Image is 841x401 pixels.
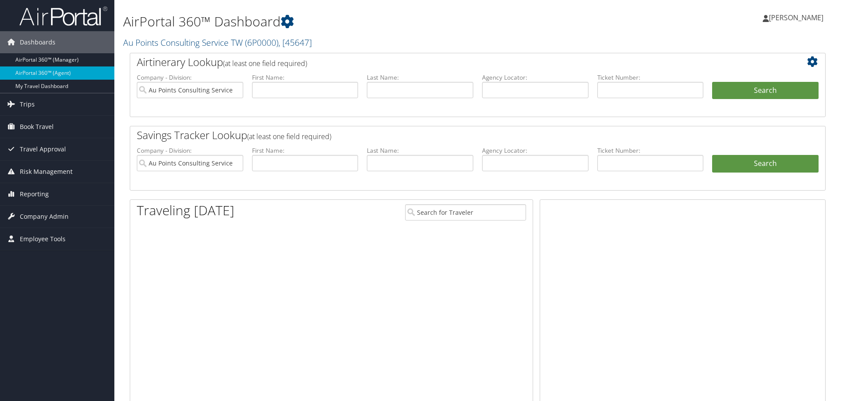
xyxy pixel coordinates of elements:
label: Ticket Number: [597,73,704,82]
label: Agency Locator: [482,73,589,82]
label: Company - Division: [137,146,243,155]
h1: AirPortal 360™ Dashboard [123,12,596,31]
button: Search [712,82,819,99]
input: search accounts [137,155,243,171]
span: ( 6P0000 ) [245,37,278,48]
label: Company - Division: [137,73,243,82]
span: Risk Management [20,161,73,183]
label: Agency Locator: [482,146,589,155]
label: Last Name: [367,146,473,155]
input: Search for Traveler [405,204,526,221]
label: First Name: [252,73,358,82]
span: (at least one field required) [223,59,307,68]
label: Last Name: [367,73,473,82]
span: [PERSON_NAME] [769,13,823,22]
h2: Airtinerary Lookup [137,55,761,70]
a: Au Points Consulting Service TW [123,37,312,48]
img: airportal-logo.png [19,6,107,26]
span: Travel Approval [20,138,66,160]
label: Ticket Number: [597,146,704,155]
span: Book Travel [20,116,54,138]
span: (at least one field required) [247,132,331,141]
label: First Name: [252,146,358,155]
span: Company Admin [20,206,69,228]
span: Reporting [20,183,49,205]
span: Dashboards [20,31,55,53]
span: Employee Tools [20,228,66,250]
a: [PERSON_NAME] [763,4,832,31]
span: , [ 45647 ] [278,37,312,48]
h2: Savings Tracker Lookup [137,128,761,143]
a: Search [712,155,819,173]
span: Trips [20,93,35,115]
h1: Traveling [DATE] [137,201,234,220]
